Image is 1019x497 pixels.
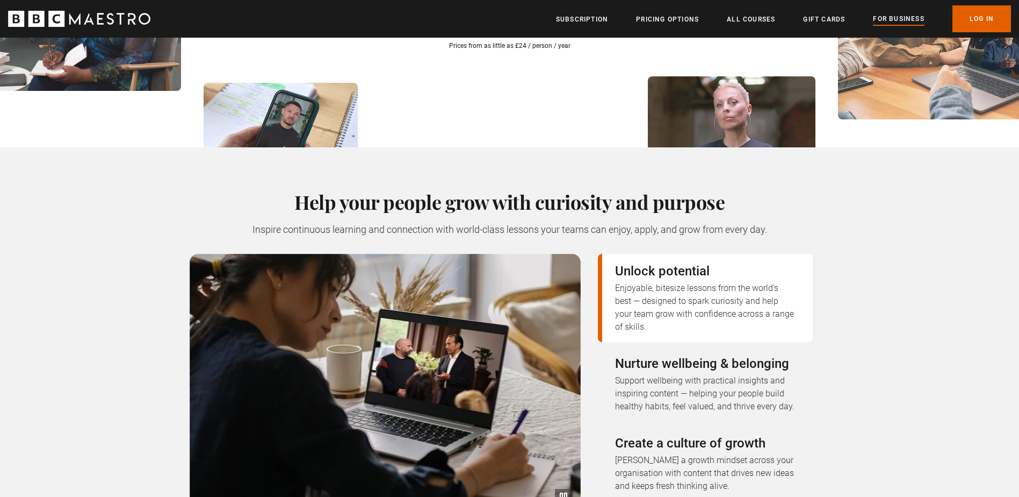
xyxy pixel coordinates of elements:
button: Unlock potential Enjoyable, bitesize lessons from the world's best — designed to spark curiosity ... [598,254,813,342]
a: For business [873,13,924,25]
h2: Help your people grow with curiosity and purpose [190,190,830,213]
svg: BBC Maestro [8,11,150,27]
p: Nurture wellbeing & belonging [615,355,796,372]
a: Pricing Options [636,14,699,25]
nav: Primary [556,5,1011,32]
p: [PERSON_NAME] a growth mindset across your organisation with content that drives new ideas and ke... [615,454,796,493]
a: Subscription [556,14,608,25]
p: Create a culture of growth [615,435,796,452]
button: Nurture wellbeing & belonging Support wellbeing with practical insights and inspiring content — h... [598,346,813,422]
a: Log In [952,5,1011,32]
p: Inspire continuous learning and connection with world-class lessons your teams can enjoy, apply, ... [190,222,830,237]
p: Enjoyable, bitesize lessons from the world's best — designed to spark curiosity and help your tea... [615,282,796,333]
p: Support wellbeing with practical insights and inspiring content — helping your people build healt... [615,374,796,413]
p: Prices from as little as £24 / person / year [384,41,636,51]
a: Gift Cards [803,14,845,25]
a: All Courses [727,14,775,25]
p: Unlock potential [615,262,796,280]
